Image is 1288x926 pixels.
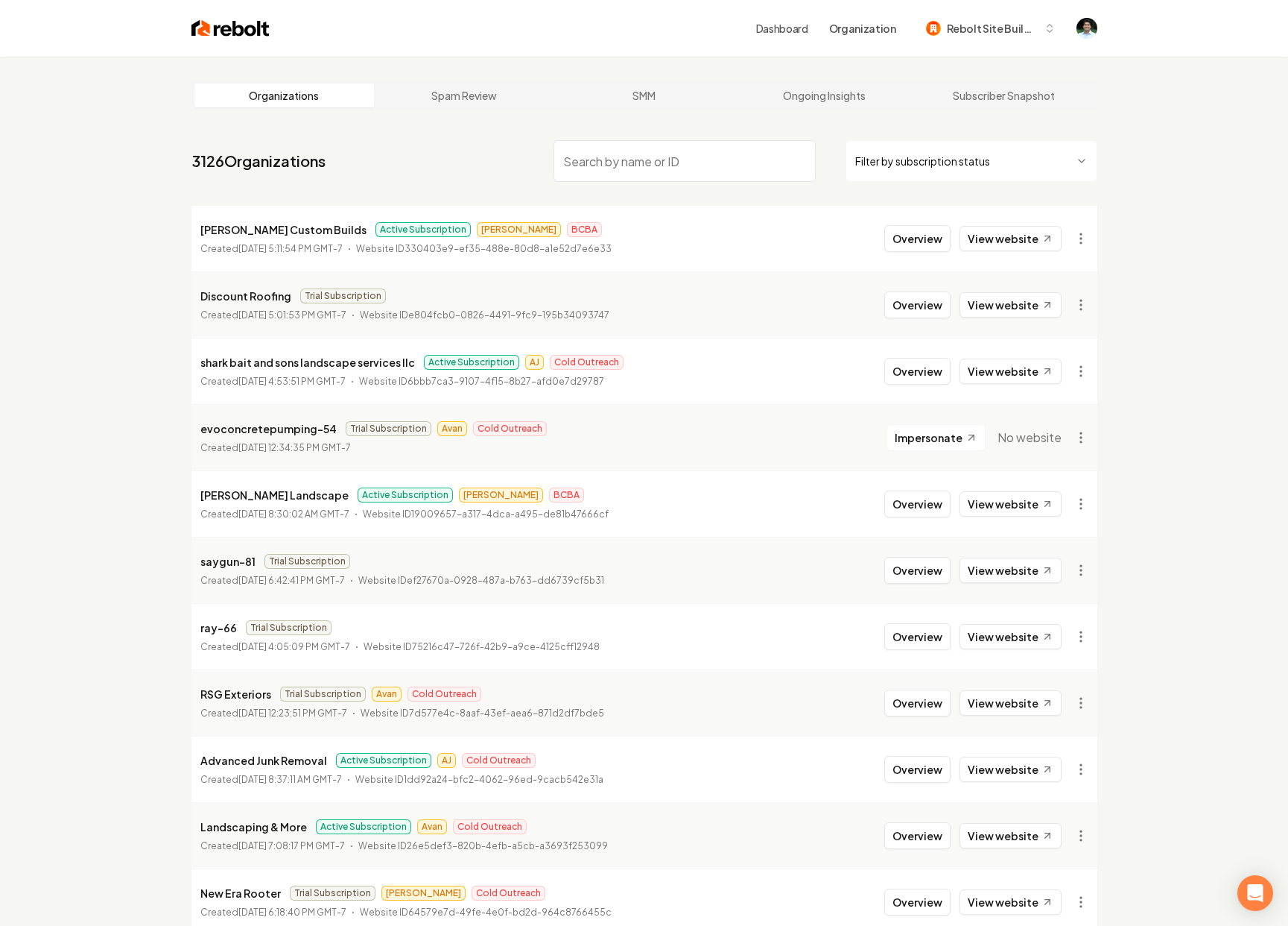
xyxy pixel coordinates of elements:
input: Search by name or ID [553,140,816,182]
p: Created [200,839,345,854]
a: View website [959,226,1062,251]
time: [DATE] 5:11:54 PM GMT-7 [238,243,343,254]
img: Rebolt Site Builder [926,21,941,36]
span: AJ [437,753,456,768]
span: Avan [417,819,447,834]
span: Active Subscription [424,355,519,370]
a: View website [959,491,1062,517]
p: Created [200,772,342,787]
span: Trial Subscription [346,421,431,436]
p: RSG Exteriors [200,685,271,703]
span: Active Subscription [358,488,453,503]
p: Created [200,242,343,256]
span: Cold Outreach [453,819,527,834]
button: Overview [884,292,951,318]
p: Created [200,706,347,721]
a: View website [959,292,1062,318]
button: Overview [884,690,951,716]
span: AJ [525,355,544,370]
p: Website ID 64579e7d-49fe-4e0f-bd2d-964c8766455c [360,905,612,920]
time: [DATE] 7:08:17 PM GMT-7 [238,840,345,851]
button: Overview [884,491,951,517]
time: [DATE] 5:01:53 PM GMT-7 [238,309,346,321]
img: Rebolt Logo [191,18,270,39]
p: Website ID 1dd92a24-bfc2-4062-96ed-9cacb542e31a [355,772,603,787]
p: [PERSON_NAME] Landscape [200,486,349,504]
p: Created [200,905,346,920]
a: Ongoing Insights [734,84,914,107]
span: Avan [437,421,467,436]
p: Created [200,640,350,655]
a: Spam Review [374,84,554,107]
p: [PERSON_NAME] Custom Builds [200,221,367,239]
span: Trial Subscription [300,289,386,303]
span: BCBA [567,222,602,237]
button: Impersonate [886,424,986,451]
span: Active Subscription [336,753,431,768]
p: Website ID 6bbb7ca3-9107-4f15-8b27-afd0e7d29787 [359,374,604,389]
button: Overview [884,756,951,783]
p: Created [200,573,345,588]
span: Cold Outreach [550,355,624,370]
a: SMM [554,84,735,107]
p: Website ID e804fcb0-0826-4491-9fc9-195b34093747 [360,308,609,323]
p: Advanced Junk Removal [200,752,327,769]
span: Cold Outreach [473,421,547,436]
img: Arwin Rahmatpanah [1076,18,1097,39]
span: Cold Outreach [407,687,481,702]
p: Website ID 330403e9-ef35-488e-80d8-a1e52d7e6e33 [356,242,612,256]
time: [DATE] 12:23:51 PM GMT-7 [238,708,347,719]
p: evoconcretepumping-54 [200,420,337,438]
p: Created [200,507,349,522]
button: Overview [884,623,951,650]
p: Website ID 26e5def3-820b-4efb-a5cb-a3693f253099 [358,839,608,854]
time: [DATE] 4:05:09 PM GMT-7 [238,641,350,652]
p: Created [200,308,346,323]
p: Created [200,441,351,456]
p: Landscaping & More [200,818,307,836]
time: [DATE] 8:37:11 AM GMT-7 [238,774,342,785]
span: Active Subscription [316,819,411,834]
a: Subscriber Snapshot [914,84,1094,107]
p: Website ID 7d577e4c-8aaf-43ef-aea6-871d2df7bde5 [361,706,604,721]
span: Active Subscription [375,222,471,237]
p: ray-66 [200,619,237,637]
div: Open Intercom Messenger [1237,875,1273,911]
a: View website [959,359,1062,384]
a: View website [959,757,1062,782]
time: [DATE] 12:34:35 PM GMT-7 [238,442,351,453]
button: Overview [884,889,951,916]
span: Cold Outreach [472,886,545,901]
span: [PERSON_NAME] [459,488,543,503]
p: shark bait and sons landscape services llc [200,353,415,371]
span: Trial Subscription [280,687,366,702]
p: Discount Roofing [200,287,291,305]
span: [PERSON_NAME] [477,222,561,237]
button: Open user button [1076,18,1097,39]
p: Website ID 19009657-a317-4dca-a495-de81b47666cf [363,507,609,522]
a: 3126Organizations [191,151,326,171]
span: Cold Outreach [462,753,536,768]
time: [DATE] 6:42:41 PM GMT-7 [238,575,345,586]
span: No website [997,429,1062,447]
a: View website [959,690,1062,716]
p: saygun-81 [200,552,256,570]
a: View website [959,823,1062,848]
p: Created [200,374,346,389]
span: Trial Subscription [264,554,350,569]
p: Website ID 75216c47-726f-42b9-a9ce-4125cff12948 [364,640,600,655]
a: Organizations [194,84,375,107]
span: Trial Subscription [290,886,375,901]
button: Overview [884,225,951,252]
a: View website [959,889,1062,915]
button: Organization [820,15,905,42]
a: View website [959,624,1062,649]
button: Overview [884,557,951,584]
span: Avan [372,687,402,702]
button: Overview [884,822,951,849]
time: [DATE] 4:53:51 PM GMT-7 [238,376,346,387]
button: Overview [884,358,951,385]
span: Impersonate [895,430,962,445]
span: Trial Subscription [246,620,331,635]
p: Website ID ef27670a-0928-487a-b763-dd6739cf5b31 [358,573,604,588]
